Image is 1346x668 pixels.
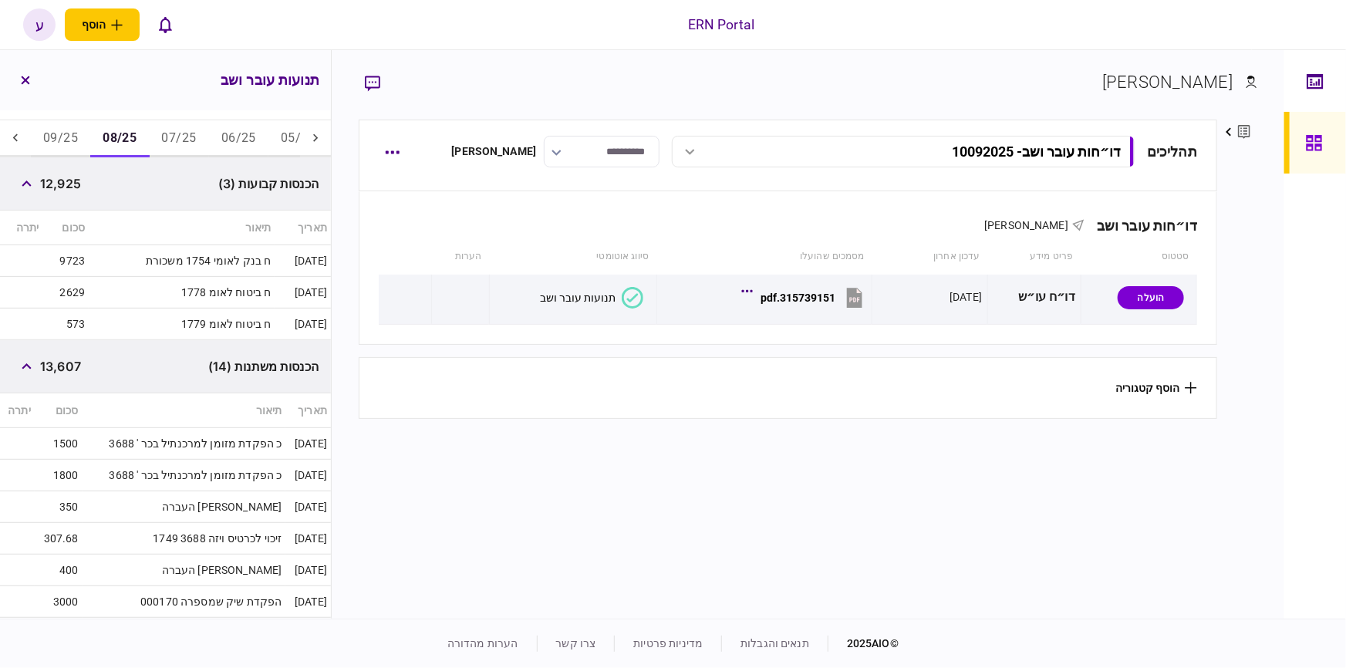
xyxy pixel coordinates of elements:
[35,523,83,555] td: 307.68
[83,618,286,649] td: כ הפקדת מזומן למרכנתיל בכר ' 3688
[275,277,331,309] td: [DATE]
[761,292,835,304] div: 315739151.pdf
[540,292,616,304] div: תנועות עובר ושב
[42,309,89,340] td: 573
[42,245,89,277] td: 9723
[984,219,1068,231] span: [PERSON_NAME]
[1102,69,1233,95] div: [PERSON_NAME]
[40,174,81,193] span: 12,925
[35,428,83,460] td: 1500
[35,460,83,491] td: 1800
[285,491,331,523] td: [DATE]
[285,393,331,428] th: תאריך
[89,309,275,340] td: ח ביטוח לאומ 1779
[65,8,140,41] button: פתח תפריט להוספת לקוח
[745,280,866,315] button: 315739151.pdf
[633,637,703,649] a: מדיניות פרטיות
[285,586,331,618] td: [DATE]
[42,211,89,245] th: סכום
[688,15,754,35] div: ERN Portal
[149,8,181,41] button: פתח רשימת התראות
[285,523,331,555] td: [DATE]
[149,120,208,157] button: 07/25
[83,393,286,428] th: תיאור
[83,523,286,555] td: זיכוי לכרטיס ויזה 3688 1749
[23,8,56,41] button: ע
[40,357,81,376] span: 13,607
[285,618,331,649] td: [DATE]
[83,555,286,586] td: העברה [PERSON_NAME]
[83,586,286,618] td: הפקדת שיק שמספרה 000170
[950,289,982,305] div: [DATE]
[89,277,275,309] td: ח ביטוח לאומ 1778
[35,491,83,523] td: 350
[35,586,83,618] td: 3000
[35,555,83,586] td: 400
[83,428,286,460] td: כ הפקדת מזומן למרכנתיל בכר ' 3688
[828,636,899,652] div: © 2025 AIO
[285,555,331,586] td: [DATE]
[1085,218,1197,234] div: דו״חות עובר ושב
[447,637,518,649] a: הערות מהדורה
[208,357,319,376] span: הכנסות משתנות (14)
[35,618,83,649] td: 100
[221,73,319,87] h3: תנועות עובר ושב
[451,143,536,160] div: [PERSON_NAME]
[285,428,331,460] td: [DATE]
[268,120,328,157] button: 05/25
[432,239,490,275] th: הערות
[556,637,596,649] a: צרו קשר
[89,211,275,245] th: תיאור
[872,239,988,275] th: עדכון אחרון
[83,460,286,491] td: כ הפקדת מזומן למרכנתיל בכר ' 3688
[993,280,1075,315] div: דו״ח עו״ש
[1115,382,1197,394] button: הוסף קטגוריה
[42,277,89,309] td: 2629
[31,120,90,157] button: 09/25
[35,393,83,428] th: סכום
[275,309,331,340] td: [DATE]
[672,136,1135,167] button: דו״חות עובר ושב- 10092025
[988,239,1081,275] th: פריט מידע
[1118,286,1184,309] div: הועלה
[275,245,331,277] td: [DATE]
[89,245,275,277] td: ח בנק לאומי 1754 משכורת
[656,239,872,275] th: מסמכים שהועלו
[740,637,809,649] a: תנאים והגבלות
[540,287,643,309] button: תנועות עובר ושב
[218,174,319,193] span: הכנסות קבועות (3)
[83,491,286,523] td: העברה [PERSON_NAME]
[489,239,656,275] th: סיווג אוטומטי
[90,120,149,157] button: 08/25
[285,460,331,491] td: [DATE]
[275,211,331,245] th: תאריך
[1147,141,1197,162] div: תהליכים
[952,143,1121,160] div: דו״חות עובר ושב - 10092025
[1081,239,1197,275] th: סטטוס
[209,120,268,157] button: 06/25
